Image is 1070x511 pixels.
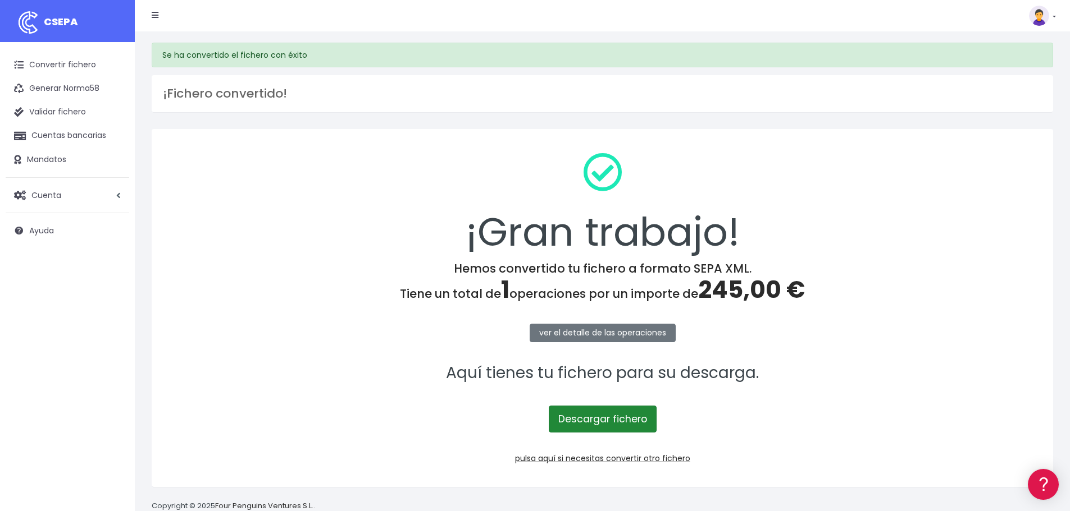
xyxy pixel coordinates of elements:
a: pulsa aquí si necesitas convertir otro fichero [515,453,690,464]
a: Convertir fichero [6,53,129,77]
a: Ayuda [6,219,129,242]
button: Contáctanos [11,300,213,320]
div: Facturación [11,223,213,233]
div: Programadores [11,269,213,280]
a: General [11,241,213,258]
a: Información general [11,95,213,113]
a: Generar Norma58 [6,77,129,100]
a: Formatos [11,142,213,159]
div: Convertir ficheros [11,124,213,135]
a: Mandatos [6,148,129,172]
div: Información general [11,78,213,89]
div: Se ha convertido el fichero con éxito [152,43,1053,67]
div: ¡Gran trabajo! [166,144,1039,261]
img: logo [14,8,42,36]
span: Cuenta [31,189,61,200]
a: Cuenta [6,183,129,207]
a: Problemas habituales [11,159,213,177]
a: Validar fichero [6,100,129,124]
a: API [11,287,213,304]
span: CSEPA [44,15,78,29]
a: Descargar fichero [549,406,657,432]
span: 1 [501,273,509,306]
span: Ayuda [29,225,54,236]
h3: ¡Fichero convertido! [163,86,1042,101]
a: Perfiles de empresas [11,194,213,211]
a: Four Penguins Ventures S.L. [215,500,313,511]
a: Videotutoriales [11,177,213,194]
a: ver el detalle de las operaciones [530,324,676,342]
img: profile [1029,6,1049,26]
a: POWERED BY ENCHANT [154,323,216,334]
h4: Hemos convertido tu fichero a formato SEPA XML. Tiene un total de operaciones por un importe de [166,261,1039,304]
a: Cuentas bancarias [6,124,129,148]
span: 245,00 € [698,273,805,306]
p: Aquí tienes tu fichero para su descarga. [166,361,1039,386]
